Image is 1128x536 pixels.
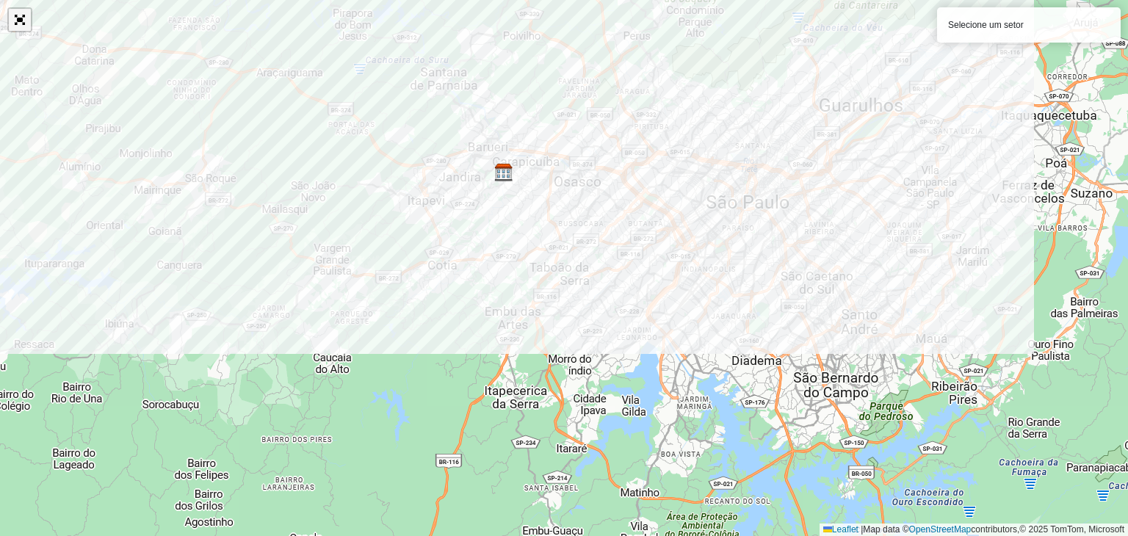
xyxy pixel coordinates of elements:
[937,7,1121,43] div: Selecione um setor
[9,9,31,31] a: Abrir mapa em tela cheia
[861,524,863,535] span: |
[909,524,972,535] a: OpenStreetMap
[820,524,1128,536] div: Map data © contributors,© 2025 TomTom, Microsoft
[823,524,858,535] a: Leaflet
